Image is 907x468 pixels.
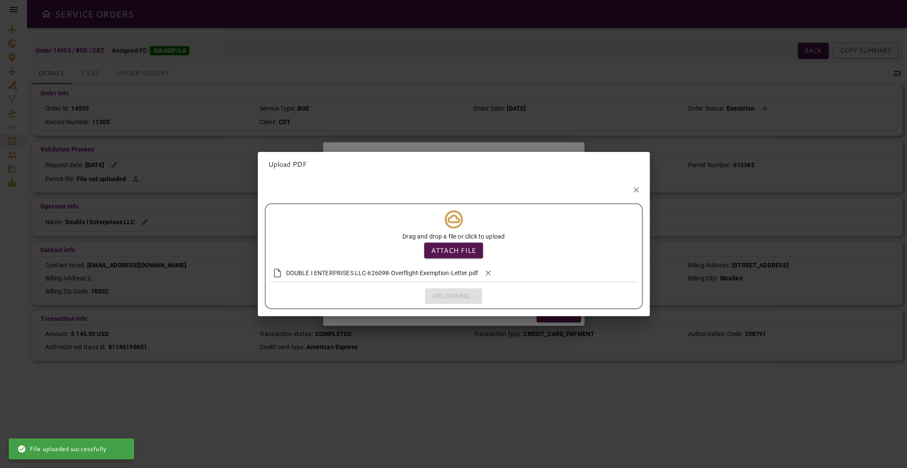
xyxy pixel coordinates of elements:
p: Upload PDF [268,159,639,169]
span: DOUBLE I ENTERPRISES LLC-626098-Overflight-Exemption-Letter.pdf [286,269,478,277]
p: Attach file [431,245,476,256]
div: File uploaded successfully [17,441,106,457]
button: Attach file [424,242,483,258]
p: Drag and drop a file or click to upload [402,232,505,241]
